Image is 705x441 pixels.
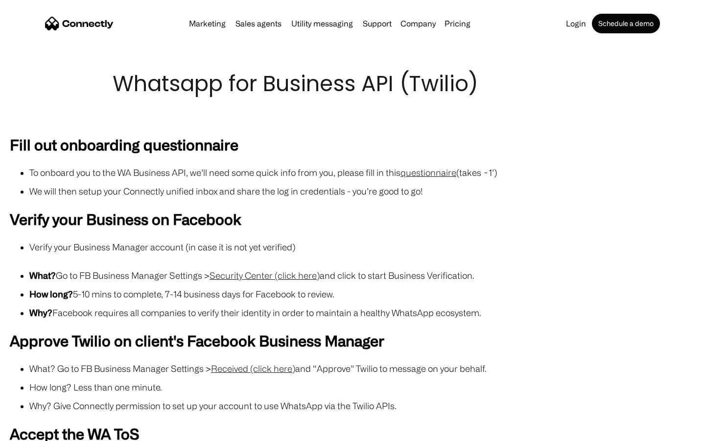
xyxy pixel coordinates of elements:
li: Facebook requires all companies to verify their identity in order to maintain a healthy WhatsApp ... [29,306,695,319]
li: Go to FB Business Manager Settings > and click to start Business Verification. [29,269,695,282]
strong: Verify your Business on Facebook [10,211,241,227]
a: Marketing [185,20,230,27]
li: Verify your Business Manager account (in case it is not yet verified) [29,240,695,254]
strong: Fill out onboarding questionnaire [10,136,238,153]
li: We will then setup your Connectly unified inbox and share the log in credentials - you’re good to... [29,184,695,198]
a: home [45,16,114,31]
ul: Language list [20,424,59,438]
a: Schedule a demo [592,14,660,33]
strong: Why? [29,308,52,318]
a: Security Center (click here) [210,270,320,280]
a: Pricing [441,20,474,27]
strong: How long? [29,289,73,299]
li: 5-10 mins to complete, 7-14 business days for Facebook to review. [29,287,695,301]
a: Received (click here) [211,364,295,373]
a: Utility messaging [287,20,357,27]
li: How long? Less than one minute. [29,380,695,394]
strong: Approve Twilio on client's Facebook Business Manager [10,332,384,349]
li: To onboard you to the WA Business API, we’ll need some quick info from you, please fill in this (... [29,166,695,179]
li: Why? Give Connectly permission to set up your account to use WhatsApp via the Twilio APIs. [29,399,695,413]
strong: What? [29,270,56,280]
div: Company [400,17,436,30]
a: Support [359,20,396,27]
aside: Language selected: English [10,424,59,438]
li: What? Go to FB Business Manager Settings > and “Approve” Twilio to message on your behalf. [29,362,695,375]
a: questionnaire [400,168,456,177]
h1: Whatsapp for Business API (Twilio) [113,69,592,99]
a: Login [562,20,590,27]
a: Sales agents [232,20,285,27]
div: Company [398,17,439,30]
